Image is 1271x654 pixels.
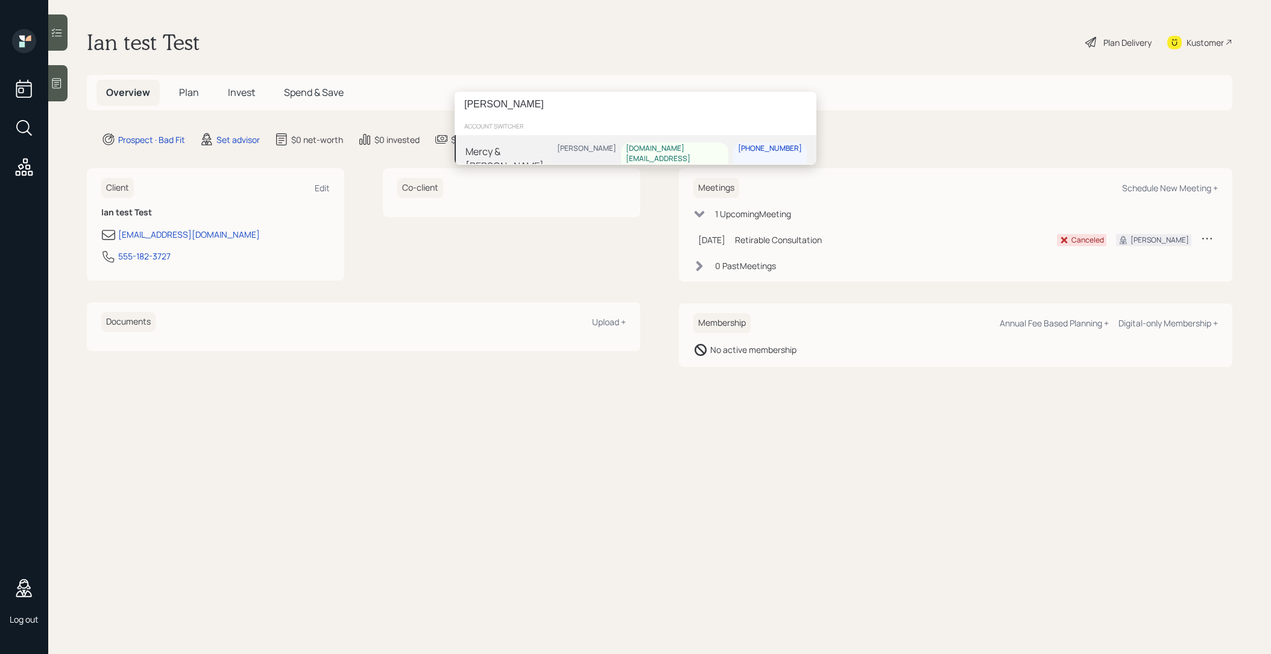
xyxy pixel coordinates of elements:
div: [PHONE_NUMBER] [738,144,802,154]
div: account switcher [455,117,816,135]
input: Type a command or search… [455,92,816,117]
div: Mercy & [PERSON_NAME] [465,144,552,173]
div: [DOMAIN_NAME][EMAIL_ADDRESS][DOMAIN_NAME] [626,144,724,174]
div: [PERSON_NAME] [557,144,616,154]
